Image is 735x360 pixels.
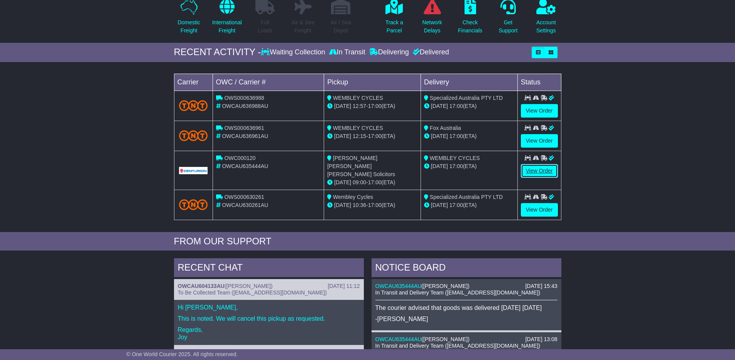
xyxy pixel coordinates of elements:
[517,74,561,91] td: Status
[372,258,561,279] div: NOTICE BOARD
[353,202,366,208] span: 10:36
[333,194,373,200] span: Wembley Cycles
[334,103,351,109] span: [DATE]
[178,283,225,289] a: OWCAU604133AU
[423,336,468,342] span: [PERSON_NAME]
[375,336,422,342] a: OWCAU635444AU
[424,102,514,110] div: (ETA)
[424,162,514,170] div: (ETA)
[174,258,364,279] div: RECENT CHAT
[174,47,261,58] div: RECENT ACTIVITY -
[353,133,366,139] span: 12:15
[178,326,360,341] p: Regards, Joy
[449,133,463,139] span: 17:00
[327,178,417,187] div: - (ETA)
[179,167,208,174] img: GetCarrierServiceLogo
[421,74,517,91] td: Delivery
[327,102,417,110] div: - (ETA)
[498,19,517,35] p: Get Support
[385,19,403,35] p: Track a Parcel
[375,304,558,311] p: The courier advised that goods was delivered [DATE] [DATE]
[178,315,360,322] p: This is noted. We will cancel this pickup as requested.
[424,201,514,209] div: (ETA)
[449,163,463,169] span: 17:00
[431,202,448,208] span: [DATE]
[422,19,442,35] p: Network Delays
[334,133,351,139] span: [DATE]
[368,103,382,109] span: 17:00
[324,74,421,91] td: Pickup
[334,179,351,185] span: [DATE]
[226,349,241,355] span: Stekic
[521,203,558,217] a: View Order
[521,104,558,118] a: View Order
[174,74,213,91] td: Carrier
[292,19,314,35] p: Air & Sea Freight
[212,19,242,35] p: International Freight
[226,283,271,289] span: [PERSON_NAME]
[224,125,264,131] span: OWS000636961
[430,95,503,101] span: Specialized Australia PTY LTD
[327,155,395,177] span: [PERSON_NAME] [PERSON_NAME] [PERSON_NAME] Solicitors
[368,179,382,185] span: 17:00
[333,95,383,101] span: WEMBLEY CYCLES
[431,103,448,109] span: [DATE]
[430,194,503,200] span: Specialized Australia PTY LTD
[367,48,411,57] div: Delivering
[375,283,558,289] div: ( )
[179,100,208,111] img: TNT_Domestic.png
[334,202,351,208] span: [DATE]
[353,103,366,109] span: 12:57
[375,315,558,323] p: -[PERSON_NAME]
[449,202,463,208] span: 17:00
[178,289,327,296] span: To Be Collected Team ([EMAIL_ADDRESS][DOMAIN_NAME])
[179,199,208,210] img: TNT_Domestic.png
[224,155,255,161] span: OWC000120
[521,134,558,148] a: View Order
[424,132,514,140] div: (ETA)
[224,95,264,101] span: OWS000636988
[224,194,264,200] span: OWS000630261
[222,163,268,169] span: OWCAU635444AU
[368,133,382,139] span: 17:00
[331,19,351,35] p: Air / Sea Depot
[449,103,463,109] span: 17:00
[327,48,367,57] div: In Transit
[222,133,268,139] span: OWCAU636961AU
[213,74,324,91] td: OWC / Carrier #
[174,236,561,247] div: FROM OUR SUPPORT
[525,336,557,343] div: [DATE] 13:08
[411,48,449,57] div: Delivered
[178,283,360,289] div: ( )
[333,125,383,131] span: WEMBLEY CYCLES
[179,130,208,141] img: TNT_Domestic.png
[178,304,360,311] p: Hi [PERSON_NAME],
[430,155,480,161] span: WEMBLEY CYCLES
[328,349,360,355] div: [DATE] 16:20
[327,132,417,140] div: - (ETA)
[375,343,541,349] span: In Transit and Delivery Team ([EMAIL_ADDRESS][DOMAIN_NAME])
[431,133,448,139] span: [DATE]
[431,163,448,169] span: [DATE]
[423,283,468,289] span: [PERSON_NAME]
[178,349,225,355] a: OWCAU590067AU
[536,19,556,35] p: Account Settings
[430,125,461,131] span: Fox Australia
[328,283,360,289] div: [DATE] 11:12
[178,349,360,355] div: ( )
[255,19,275,35] p: Full Loads
[375,283,422,289] a: OWCAU635444AU
[177,19,200,35] p: Domestic Freight
[375,336,558,343] div: ( )
[458,19,482,35] p: Check Financials
[222,202,268,208] span: OWCAU630261AU
[368,202,382,208] span: 17:00
[375,289,541,296] span: In Transit and Delivery Team ([EMAIL_ADDRESS][DOMAIN_NAME])
[521,164,558,178] a: View Order
[222,103,268,109] span: OWCAU636988AU
[261,48,327,57] div: Waiting Collection
[327,201,417,209] div: - (ETA)
[353,179,366,185] span: 09:00
[127,351,238,357] span: © One World Courier 2025. All rights reserved.
[525,283,557,289] div: [DATE] 15:43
